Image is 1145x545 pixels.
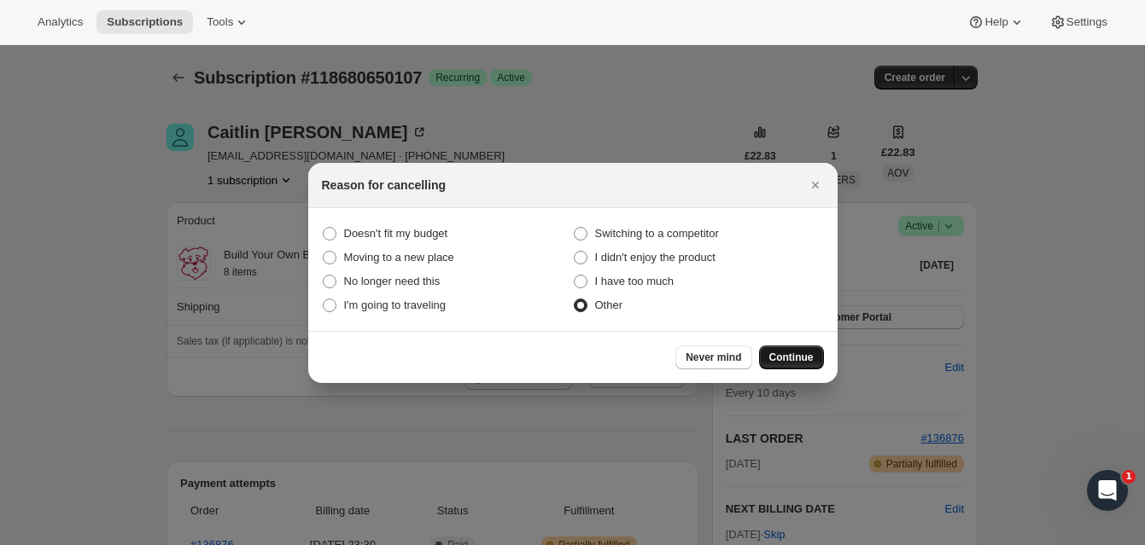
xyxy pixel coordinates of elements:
span: Continue [769,351,814,364]
button: Help [957,10,1035,34]
span: Doesn't fit my budget [344,227,448,240]
button: Tools [196,10,260,34]
span: Subscriptions [107,15,183,29]
button: Continue [759,345,824,369]
span: Analytics [38,15,83,29]
button: Never mind [675,345,751,369]
span: Tools [207,15,233,29]
button: Close [803,173,827,197]
span: Never mind [686,351,741,364]
span: Help [984,15,1008,29]
button: Settings [1039,10,1118,34]
button: Analytics [27,10,93,34]
span: Settings [1066,15,1107,29]
span: Moving to a new place [344,251,454,264]
span: I have too much [595,275,675,287]
span: No longer need this [344,275,441,287]
iframe: Intercom live chat [1087,470,1128,511]
span: Switching to a competitor [595,227,719,240]
span: Other [595,299,623,311]
button: Subscriptions [96,10,193,34]
h2: Reason for cancelling [322,177,446,194]
span: 1 [1122,470,1136,484]
span: I'm going to traveling [344,299,447,311]
span: I didn't enjoy the product [595,251,716,264]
